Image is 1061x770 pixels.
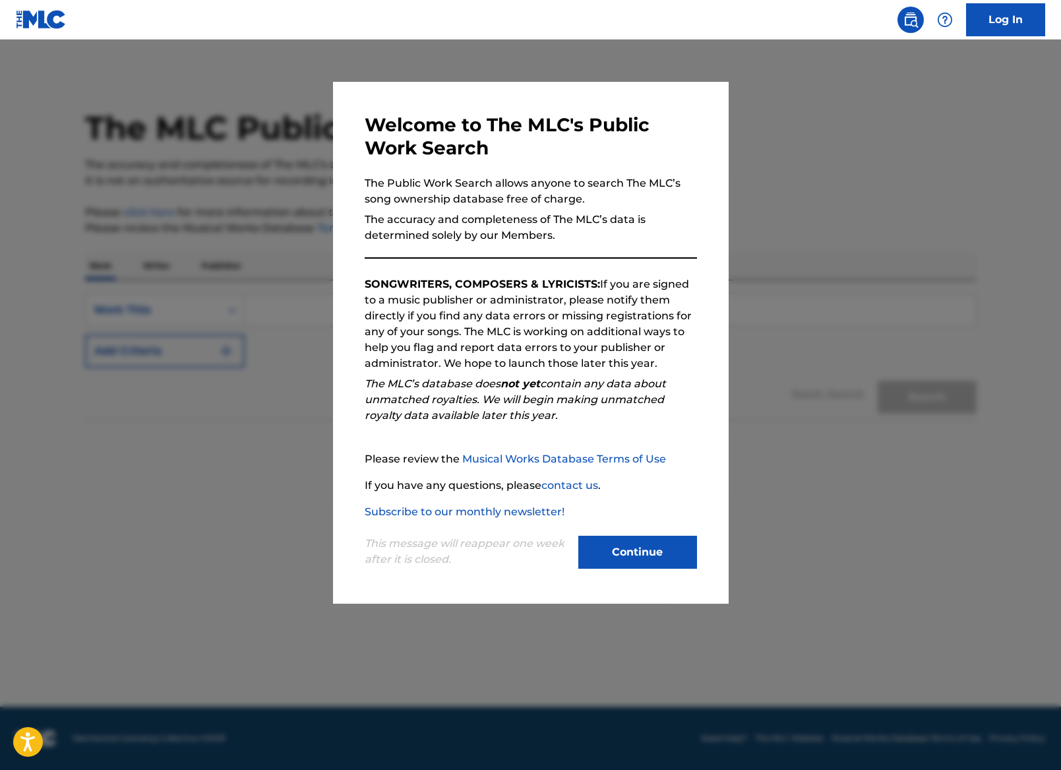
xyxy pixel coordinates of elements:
[995,707,1061,770] iframe: Chat Widget
[541,479,598,492] a: contact us
[365,536,570,567] p: This message will reappear one week after it is closed.
[932,7,958,33] div: Help
[365,478,697,494] p: If you have any questions, please .
[903,12,919,28] img: search
[365,113,697,160] h3: Welcome to The MLC's Public Work Search
[937,12,953,28] img: help
[897,7,924,33] a: Public Search
[365,505,564,518] a: Subscribe to our monthly newsletter!
[462,453,666,465] a: Musical Works Database Terms of Use
[500,377,540,390] strong: not yet
[966,3,1045,36] a: Log In
[365,176,697,207] p: The Public Work Search allows anyone to search The MLC’s song ownership database free of charge.
[16,10,67,29] img: MLC Logo
[365,276,697,371] p: If you are signed to a music publisher or administrator, please notify them directly if you find ...
[365,212,697,243] p: The accuracy and completeness of The MLC’s data is determined solely by our Members.
[365,377,666,422] em: The MLC’s database does contain any data about unmatched royalties. We will begin making unmatche...
[365,278,600,290] strong: SONGWRITERS, COMPOSERS & LYRICISTS:
[578,536,697,569] button: Continue
[365,451,697,467] p: Please review the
